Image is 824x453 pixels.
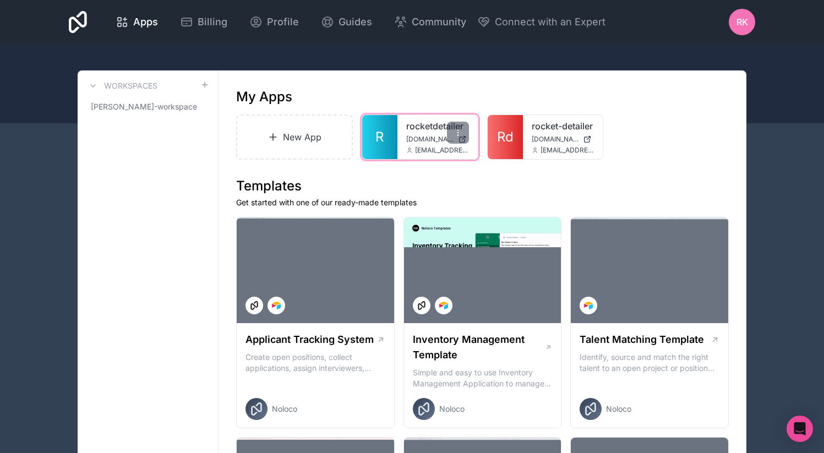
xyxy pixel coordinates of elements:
a: R [362,115,397,159]
span: R [375,128,384,146]
a: [DOMAIN_NAME] [532,135,594,144]
span: Community [412,14,466,30]
a: Guides [312,10,381,34]
a: Rd [488,115,523,159]
button: Connect with an Expert [477,14,605,30]
span: [DOMAIN_NAME] [406,135,454,144]
a: [PERSON_NAME]-workspace [86,97,209,117]
p: Get started with one of our ready-made templates [236,197,729,208]
span: Rd [497,128,514,146]
span: Profile [267,14,299,30]
p: Identify, source and match the right talent to an open project or position with our Talent Matchi... [580,352,719,374]
span: [DOMAIN_NAME] [532,135,579,144]
span: [EMAIL_ADDRESS][DOMAIN_NAME] [541,146,594,155]
a: [DOMAIN_NAME] [406,135,469,144]
h3: Workspaces [104,80,157,91]
a: Billing [171,10,236,34]
span: RK [736,15,748,29]
h1: Templates [236,177,729,195]
h1: Inventory Management Template [413,332,545,363]
a: New App [236,114,353,160]
span: Noloco [606,403,631,414]
span: Guides [339,14,372,30]
div: Open Intercom Messenger [787,416,813,442]
a: Community [385,10,475,34]
span: [PERSON_NAME]-workspace [91,101,197,112]
h1: Talent Matching Template [580,332,704,347]
span: Apps [133,14,158,30]
a: Apps [107,10,167,34]
span: Noloco [272,403,297,414]
span: Noloco [439,403,465,414]
h1: My Apps [236,88,292,106]
span: Billing [198,14,227,30]
p: Simple and easy to use Inventory Management Application to manage your stock, orders and Manufact... [413,367,553,389]
a: rocket-detailer [532,119,594,133]
h1: Applicant Tracking System [245,332,374,347]
a: rocketdetailer [406,119,469,133]
a: Profile [241,10,308,34]
span: [EMAIL_ADDRESS][DOMAIN_NAME] [415,146,469,155]
img: Airtable Logo [439,301,448,310]
a: Workspaces [86,79,157,92]
img: Airtable Logo [272,301,281,310]
span: Connect with an Expert [495,14,605,30]
img: Airtable Logo [584,301,593,310]
p: Create open positions, collect applications, assign interviewers, centralise candidate feedback a... [245,352,385,374]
